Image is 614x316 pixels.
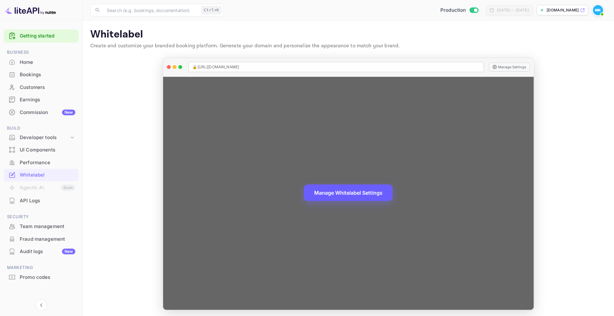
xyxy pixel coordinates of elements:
[20,109,75,116] div: Commission
[4,245,79,258] div: Audit logsNew
[4,233,79,245] div: Fraud management
[438,7,481,14] div: Switch to Sandbox mode
[90,42,606,50] p: Create and customize your branded booking platform. Generate your domain and personalize the appe...
[20,71,75,78] div: Bookings
[20,96,75,104] div: Earnings
[4,157,79,169] div: Performance
[4,169,79,181] a: Whitelabel
[5,5,56,15] img: LiteAPI logo
[4,233,79,245] a: Fraud management
[20,146,75,154] div: UI Components
[20,236,75,243] div: Fraud management
[4,220,79,232] a: Team management
[489,63,530,71] button: Manage Settings
[593,5,603,15] img: Michelle Krogmeier
[304,185,393,201] button: Manage Whitelabel Settings
[20,274,75,281] div: Promo codes
[4,245,79,257] a: Audit logsNew
[4,271,79,283] a: Promo codes
[4,49,79,56] span: Business
[20,223,75,230] div: Team management
[20,159,75,166] div: Performance
[4,56,79,68] a: Home
[20,248,75,255] div: Audit logs
[4,195,79,206] a: API Logs
[4,94,79,105] a: Earnings
[62,249,75,254] div: New
[4,81,79,93] a: Customers
[440,7,466,14] span: Production
[4,220,79,233] div: Team management
[4,106,79,118] a: CommissionNew
[90,28,606,41] p: Whitelabel
[4,213,79,220] span: Security
[4,271,79,284] div: Promo codes
[497,7,529,13] div: [DATE] — [DATE]
[20,171,75,179] div: Whitelabel
[4,30,79,43] div: Getting started
[4,69,79,80] a: Bookings
[4,264,79,271] span: Marketing
[4,132,79,143] div: Developer tools
[4,144,79,156] a: UI Components
[4,81,79,94] div: Customers
[547,7,579,13] p: [DOMAIN_NAME]
[20,59,75,66] div: Home
[62,110,75,115] div: New
[20,84,75,91] div: Customers
[4,125,79,132] span: Build
[103,4,199,17] input: Search (e.g. bookings, documentation)
[20,32,75,40] a: Getting started
[20,134,69,141] div: Developer tools
[4,106,79,119] div: CommissionNew
[193,64,239,70] span: 🔒 [URL][DOMAIN_NAME]
[20,197,75,205] div: API Logs
[36,299,47,311] button: Collapse navigation
[4,157,79,168] a: Performance
[4,69,79,81] div: Bookings
[4,56,79,69] div: Home
[202,6,221,14] div: Ctrl+K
